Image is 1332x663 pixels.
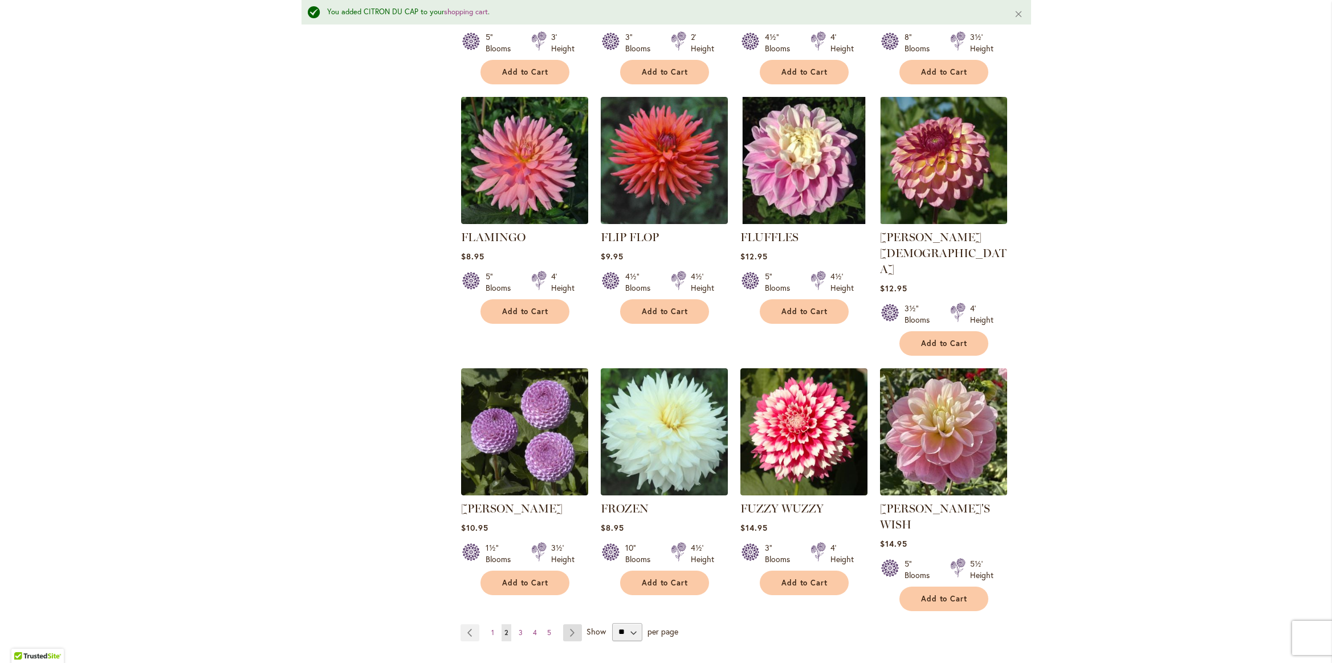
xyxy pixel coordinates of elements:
[516,624,526,641] a: 3
[642,307,689,316] span: Add to Cart
[740,368,867,495] img: FUZZY WUZZY
[502,578,549,588] span: Add to Cart
[880,215,1007,226] a: Foxy Lady
[461,487,588,498] a: FRANK HOLMES
[551,31,575,54] div: 3' Height
[760,60,849,84] button: Add to Cart
[765,271,797,294] div: 5" Blooms
[691,542,714,565] div: 4½' Height
[444,7,488,17] a: shopping cart
[461,522,488,533] span: $10.95
[970,31,993,54] div: 3½' Height
[921,594,968,604] span: Add to Cart
[620,60,709,84] button: Add to Cart
[504,628,508,637] span: 2
[551,271,575,294] div: 4' Height
[740,522,768,533] span: $14.95
[502,67,549,77] span: Add to Cart
[601,522,624,533] span: $8.95
[461,97,588,224] img: FLAMINGO
[586,625,606,636] span: Show
[461,251,484,262] span: $8.95
[625,31,657,54] div: 3" Blooms
[781,578,828,588] span: Add to Cart
[899,331,988,356] button: Add to Cart
[642,67,689,77] span: Add to Cart
[970,303,993,326] div: 4' Height
[601,502,649,515] a: FROZEN
[625,542,657,565] div: 10" Blooms
[921,339,968,348] span: Add to Cart
[502,307,549,316] span: Add to Cart
[544,624,554,641] a: 5
[830,542,854,565] div: 4' Height
[461,230,526,244] a: FLAMINGO
[642,578,689,588] span: Add to Cart
[620,299,709,324] button: Add to Cart
[781,307,828,316] span: Add to Cart
[625,271,657,294] div: 4½" Blooms
[601,368,728,495] img: Frozen
[880,97,1007,224] img: Foxy Lady
[880,538,907,549] span: $14.95
[480,60,569,84] button: Add to Cart
[740,97,867,224] img: FLUFFLES
[880,230,1007,276] a: [PERSON_NAME][DEMOGRAPHIC_DATA]
[781,67,828,77] span: Add to Cart
[601,230,659,244] a: FLIP FLOP
[488,624,497,641] a: 1
[765,542,797,565] div: 3" Blooms
[647,625,678,636] span: per page
[486,31,518,54] div: 5" Blooms
[461,502,563,515] a: [PERSON_NAME]
[601,97,728,224] img: FLIP FLOP
[740,487,867,498] a: FUZZY WUZZY
[486,542,518,565] div: 1½" Blooms
[880,487,1007,498] a: Gabbie's Wish
[830,31,854,54] div: 4' Height
[740,502,824,515] a: FUZZY WUZZY
[491,628,494,637] span: 1
[899,587,988,611] button: Add to Cart
[740,251,768,262] span: $12.95
[905,303,936,326] div: 3½" Blooms
[970,558,993,581] div: 5½' Height
[519,628,523,637] span: 3
[601,215,728,226] a: FLIP FLOP
[547,628,551,637] span: 5
[765,31,797,54] div: 4½" Blooms
[533,628,537,637] span: 4
[740,230,799,244] a: FLUFFLES
[760,571,849,595] button: Add to Cart
[461,215,588,226] a: FLAMINGO
[691,31,714,54] div: 2' Height
[551,542,575,565] div: 3½' Height
[480,571,569,595] button: Add to Cart
[9,623,40,654] iframe: Launch Accessibility Center
[601,487,728,498] a: Frozen
[921,67,968,77] span: Add to Cart
[899,60,988,84] button: Add to Cart
[905,558,936,581] div: 5" Blooms
[530,624,540,641] a: 4
[461,368,588,495] img: FRANK HOLMES
[880,368,1007,495] img: Gabbie's Wish
[880,283,907,294] span: $12.95
[905,31,936,54] div: 8" Blooms
[327,7,997,18] div: You added CITRON DU CAP to your .
[760,299,849,324] button: Add to Cart
[480,299,569,324] button: Add to Cart
[601,251,624,262] span: $9.95
[740,215,867,226] a: FLUFFLES
[830,271,854,294] div: 4½' Height
[620,571,709,595] button: Add to Cart
[691,271,714,294] div: 4½' Height
[486,271,518,294] div: 5" Blooms
[880,502,990,531] a: [PERSON_NAME]'S WISH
